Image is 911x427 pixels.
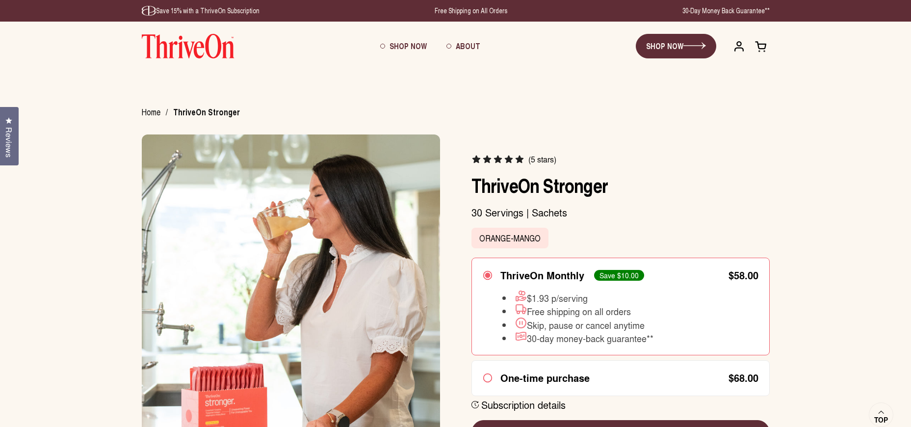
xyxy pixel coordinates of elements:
div: One-time purchase [500,372,590,384]
nav: breadcrumbs [142,107,252,117]
span: About [456,40,480,52]
span: / [166,107,168,117]
span: ThriveOn Stronger [173,107,240,117]
a: Shop Now [370,33,437,59]
li: 30-day money-back guarantee** [502,330,653,344]
li: Skip, pause or cancel anytime [502,317,653,331]
li: $1.93 p/serving [502,290,653,304]
p: Free Shipping on All Orders [435,6,507,16]
span: Home [142,106,160,119]
span: (5 stars) [528,155,556,164]
label: Orange-Mango [471,228,548,248]
div: $58.00 [729,270,758,280]
div: $68.00 [729,373,758,383]
p: Save 15% with a ThriveOn Subscription [142,6,260,16]
li: Free shipping on all orders [502,303,653,317]
div: Save $10.00 [594,270,644,281]
a: SHOP NOW [636,34,716,58]
div: Subscription details [481,399,566,411]
p: 30 Servings | Sachets [471,206,770,219]
div: ThriveOn Monthly [500,269,584,281]
a: Home [142,106,160,118]
h1: ThriveOn Stronger [471,173,770,197]
span: Top [874,416,888,425]
a: About [437,33,490,59]
span: Reviews [2,127,15,158]
span: Shop Now [390,40,427,52]
p: 30-Day Money Back Guarantee** [682,6,770,16]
